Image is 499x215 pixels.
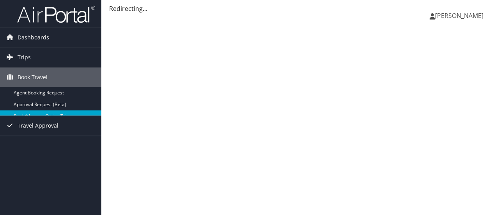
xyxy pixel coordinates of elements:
a: [PERSON_NAME] [430,4,491,27]
span: Book Travel [18,68,48,87]
img: airportal-logo.png [17,5,95,23]
span: [PERSON_NAME] [435,11,483,20]
span: Travel Approval [18,116,58,135]
span: Trips [18,48,31,67]
span: Dashboards [18,28,49,47]
div: Redirecting... [109,4,491,13]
